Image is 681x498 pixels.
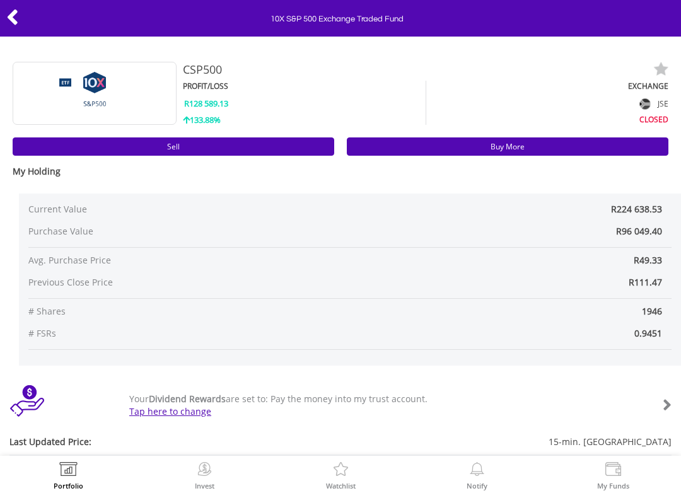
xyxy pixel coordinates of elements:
span: 1946 [350,305,672,318]
span: Purchase Value [28,225,296,238]
span: Previous Close Price [28,276,350,289]
span: JSE [658,98,668,109]
img: View Portfolio [59,462,78,480]
span: Last Updated Price: [9,436,286,448]
span: R49.33 [634,254,662,266]
div: Your are set to: Pay the money into my trust account. [120,393,617,418]
div: EXCHANGE [426,81,668,91]
span: R111.47 [629,276,662,288]
label: Invest [195,482,214,489]
a: My Funds [597,462,629,489]
span: Avg. Purchase Price [28,254,350,267]
a: Portfolio [54,462,83,489]
b: Dividend Rewards [149,393,226,405]
span: 15-min. [GEOGRAPHIC_DATA] [286,436,672,448]
img: flag [640,98,651,109]
div: PROFIT/LOSS [183,81,426,91]
span: 0.9451 [350,327,672,340]
img: Watchlist [331,462,351,480]
img: TFSA.CSP500.png [47,62,142,125]
a: Notify [467,462,487,489]
div: CSP500 [183,62,547,78]
img: watchlist [653,62,668,77]
img: View Funds [603,462,623,480]
label: Portfolio [54,482,83,489]
span: Current Value [28,203,296,216]
label: Watchlist [326,482,356,489]
a: Buy More [347,137,668,156]
div: CLOSED [426,112,668,125]
a: Sell [13,137,334,156]
span: R224 638.53 [611,203,662,215]
label: Notify [467,482,487,489]
a: Invest [195,462,214,489]
img: View Notifications [467,462,487,480]
a: Watchlist [326,462,356,489]
div: 133.88% [183,114,426,126]
span: # FSRs [28,327,350,340]
label: My Funds [597,482,629,489]
a: Tap here to change [129,405,211,417]
span: R96 049.40 [616,225,662,237]
span: # Shares [28,305,350,318]
img: Invest Now [195,462,214,480]
span: R128 589.13 [184,98,228,109]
